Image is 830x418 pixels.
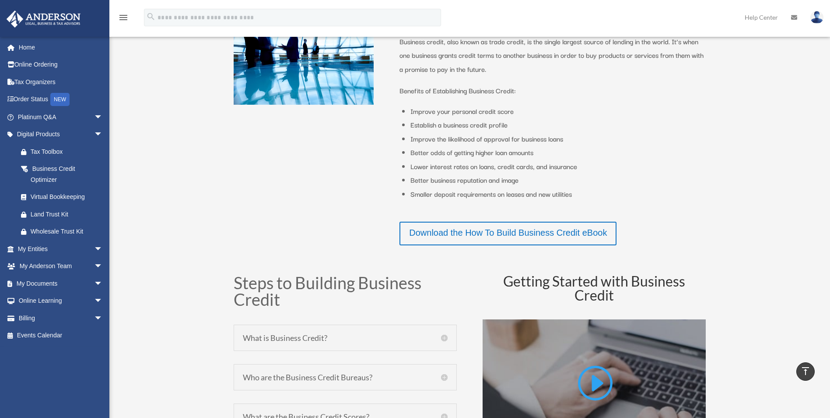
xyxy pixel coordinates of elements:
[94,126,112,144] span: arrow_drop_down
[410,173,706,187] li: Better business reputation and image
[410,132,706,146] li: Improve the likelihood of approval for business loans
[50,93,70,106] div: NEW
[12,160,112,188] a: Business Credit Optimizer
[810,11,823,24] img: User Pic
[243,334,448,342] h5: What is Business Credit?
[31,146,105,157] div: Tax Toolbox
[94,309,112,327] span: arrow_drop_down
[12,143,116,160] a: Tax Toolbox
[410,145,706,159] li: Better odds of getting higher loan amounts
[796,362,815,381] a: vertical_align_top
[94,275,112,293] span: arrow_drop_down
[6,275,116,292] a: My Documentsarrow_drop_down
[6,240,116,258] a: My Entitiesarrow_drop_down
[6,292,116,310] a: Online Learningarrow_drop_down
[6,91,116,109] a: Order StatusNEW
[94,108,112,126] span: arrow_drop_down
[6,108,116,126] a: Platinum Q&Aarrow_drop_down
[800,366,811,376] i: vertical_align_top
[503,273,685,304] span: Getting Started with Business Credit
[12,205,116,223] a: Land Trust Kit
[6,327,116,344] a: Events Calendar
[410,159,706,174] li: Lower interest rates on loans, credit cards, and insurance
[6,309,116,327] a: Billingarrow_drop_down
[6,56,116,74] a: Online Ordering
[6,258,116,275] a: My Anderson Teamarrow_drop_down
[410,187,706,201] li: Smaller deposit requirements on leases and new utilities
[410,104,706,118] li: Improve your personal credit score
[146,12,156,21] i: search
[94,258,112,276] span: arrow_drop_down
[31,191,105,202] div: Virtual Bookkeeping
[31,226,105,237] div: Wholesale Trust Kit
[94,240,112,258] span: arrow_drop_down
[234,11,374,105] img: business people talking in office
[12,188,116,206] a: Virtual Bookkeeping
[6,126,116,143] a: Digital Productsarrow_drop_down
[6,39,116,56] a: Home
[234,274,457,312] h1: Steps to Building Business Credit
[399,84,706,98] p: Benefits of Establishing Business Credit:
[6,73,116,91] a: Tax Organizers
[118,12,129,23] i: menu
[118,15,129,23] a: menu
[31,163,101,185] div: Business Credit Optimizer
[94,292,112,310] span: arrow_drop_down
[399,222,616,245] a: Download the How To Build Business Credit eBook
[243,373,448,381] h5: Who are the Business Credit Bureaus?
[12,223,116,241] a: Wholesale Trust Kit
[4,11,83,28] img: Anderson Advisors Platinum Portal
[399,35,706,84] p: Business credit, also known as trade credit, is the single largest source of lending in the world...
[31,209,105,220] div: Land Trust Kit
[410,118,706,132] li: Establish a business credit profile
